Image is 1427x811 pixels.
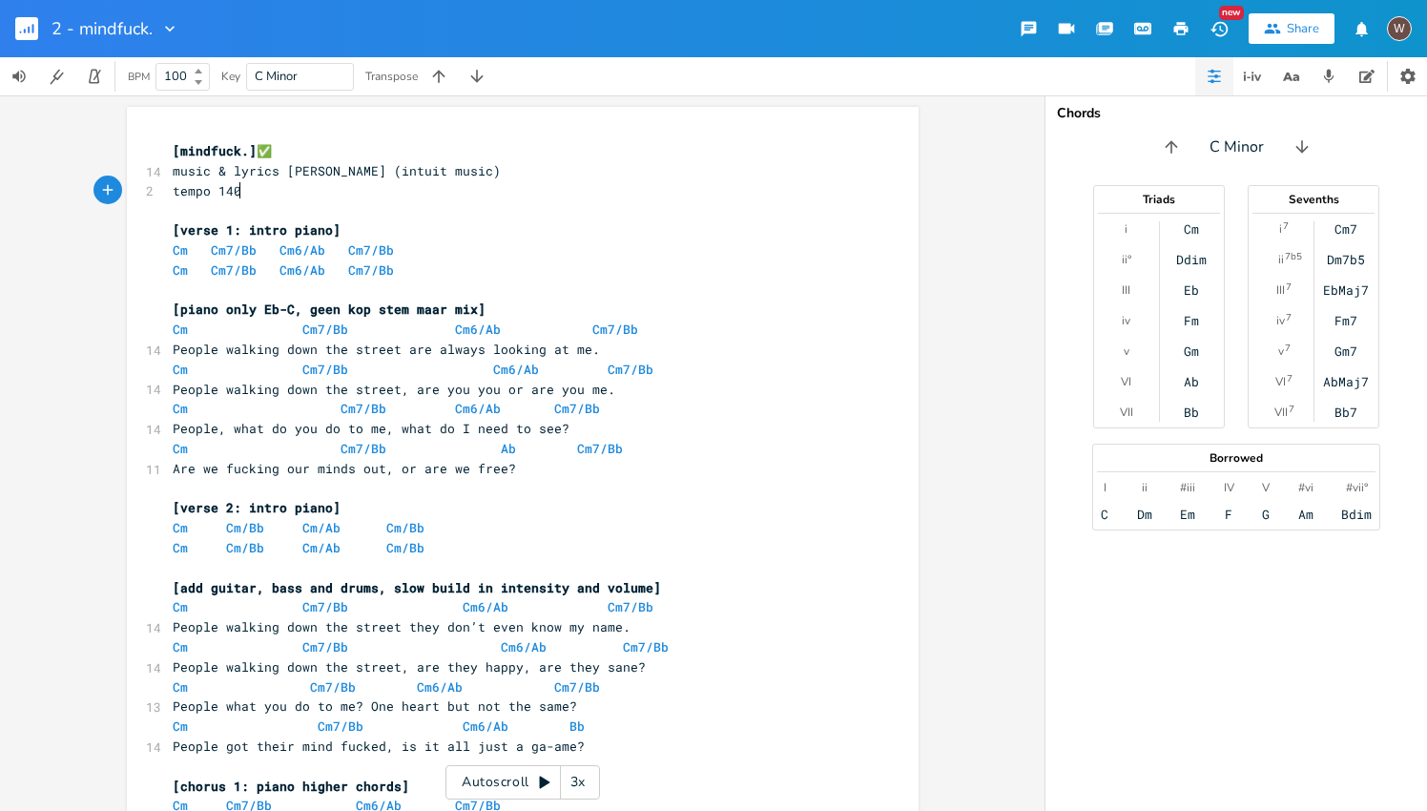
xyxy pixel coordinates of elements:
[577,440,623,457] span: Cm7/Bb
[173,142,272,159] span: ✅
[1286,280,1292,295] sup: 7
[1279,221,1282,237] div: i
[493,361,539,378] span: Cm6/Ab
[255,68,298,85] span: C Minor
[1276,282,1285,298] div: III
[173,678,188,696] span: Cm
[1327,252,1365,267] div: Dm7b5
[1289,402,1294,417] sup: 7
[173,221,341,239] span: [verse 1: intro piano]
[1184,313,1199,328] div: Fm
[1249,194,1378,205] div: Sevenths
[592,321,638,338] span: Cm7/Bb
[173,361,188,378] span: Cm
[1278,252,1284,267] div: ii
[386,519,424,536] span: Cm/Bb
[569,717,585,735] span: Bb
[173,420,569,437] span: People, what do you do to me, what do I need to see?
[173,460,516,477] span: Are we fucking our minds out, or are we free?
[1274,405,1288,420] div: VII
[173,638,188,655] span: Cm
[341,400,386,417] span: Cm7/Bb
[173,400,188,417] span: Cm
[173,778,409,795] span: [chorus 1: piano higher chords]
[554,400,600,417] span: Cm7/Bb
[226,539,264,556] span: Cm/Bb
[279,241,325,259] span: Cm6/Ab
[173,539,188,556] span: Cm
[1176,252,1207,267] div: Ddim
[608,361,653,378] span: Cm7/Bb
[302,638,348,655] span: Cm7/Bb
[1210,136,1264,158] span: C Minor
[1276,313,1285,328] div: iv
[463,598,508,615] span: Cm6/Ab
[1334,405,1357,420] div: Bb7
[341,440,386,457] span: Cm7/Bb
[173,182,241,199] span: tempo 140
[173,598,188,615] span: Cm
[211,241,257,259] span: Cm7/Bb
[1184,374,1199,389] div: Ab
[501,638,547,655] span: Cm6/Ab
[1184,282,1199,298] div: Eb
[173,499,341,516] span: [verse 2: intro piano]
[445,765,600,800] div: Autoscroll
[348,261,394,279] span: Cm7/Bb
[1122,313,1130,328] div: iv
[1101,507,1108,522] div: C
[1122,282,1130,298] div: III
[1323,374,1369,389] div: AbMaj7
[1287,371,1293,386] sup: 7
[52,20,153,37] span: 2 - mindfuck.
[1124,343,1129,359] div: v
[1298,507,1313,522] div: Am
[173,697,577,715] span: People what you do to me? One heart but not the same?
[318,717,363,735] span: Cm7/Bb
[1283,218,1289,234] sup: 7
[1094,194,1224,205] div: Triads
[1287,20,1319,37] div: Share
[608,598,653,615] span: Cm7/Bb
[1334,221,1357,237] div: Cm7
[173,738,585,755] span: People got their mind fucked, is it all just a ga-ame?
[1180,480,1195,495] div: #iii
[1285,249,1302,264] sup: 7b5
[1278,343,1284,359] div: v
[302,539,341,556] span: Cm/Ab
[226,519,264,536] span: Cm/Bb
[1184,405,1199,420] div: Bb
[1275,374,1286,389] div: VI
[455,400,501,417] span: Cm6/Ab
[173,162,501,179] span: music & lyrics [PERSON_NAME] (intuit music)
[1104,480,1106,495] div: I
[1387,7,1412,51] button: W
[173,321,188,338] span: Cm
[173,440,188,457] span: Cm
[302,598,348,615] span: Cm7/Bb
[279,261,325,279] span: Cm6/Ab
[173,241,188,259] span: Cm
[173,519,188,536] span: Cm
[455,321,501,338] span: Cm6/Ab
[211,261,257,279] span: Cm7/Bb
[1249,13,1334,44] button: Share
[221,71,240,82] div: Key
[1387,16,1412,41] div: willem
[1286,310,1292,325] sup: 7
[173,261,188,279] span: Cm
[1346,480,1368,495] div: #vii°
[302,321,348,338] span: Cm7/Bb
[128,72,150,82] div: BPM
[1057,107,1416,120] div: Chords
[1323,282,1369,298] div: EbMaj7
[501,440,516,457] span: Ab
[1125,221,1127,237] div: i
[310,678,356,696] span: Cm7/Bb
[1262,507,1270,522] div: G
[1142,480,1148,495] div: ii
[1334,343,1357,359] div: Gm7
[173,579,661,596] span: [add guitar, bass and drums, slow build in intensity and volume]
[1285,341,1291,356] sup: 7
[1180,507,1195,522] div: Em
